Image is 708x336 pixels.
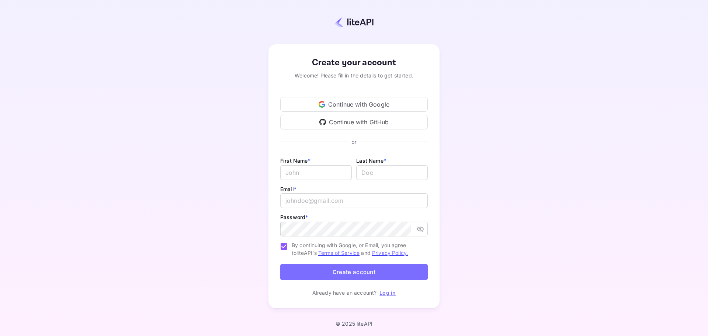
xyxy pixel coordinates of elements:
[280,186,296,192] label: Email
[312,289,377,297] p: Already have an account?
[372,250,408,256] a: Privacy Policy.
[280,56,428,69] div: Create your account
[379,290,396,296] a: Log in
[318,250,360,256] a: Terms of Service
[280,115,428,129] div: Continue with GitHub
[280,72,428,79] div: Welcome! Please fill in the details to get started.
[356,157,386,164] label: Last Name
[280,193,428,208] input: johndoe@gmail.com
[280,97,428,112] div: Continue with Google
[414,222,427,236] button: toggle password visibility
[356,165,428,180] input: Doe
[280,157,310,164] label: First Name
[292,241,422,257] span: By continuing with Google, or Email, you agree to liteAPI's and
[280,264,428,280] button: Create account
[280,165,352,180] input: John
[280,214,308,220] label: Password
[334,17,374,27] img: liteapi
[336,321,372,327] p: © 2025 liteAPI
